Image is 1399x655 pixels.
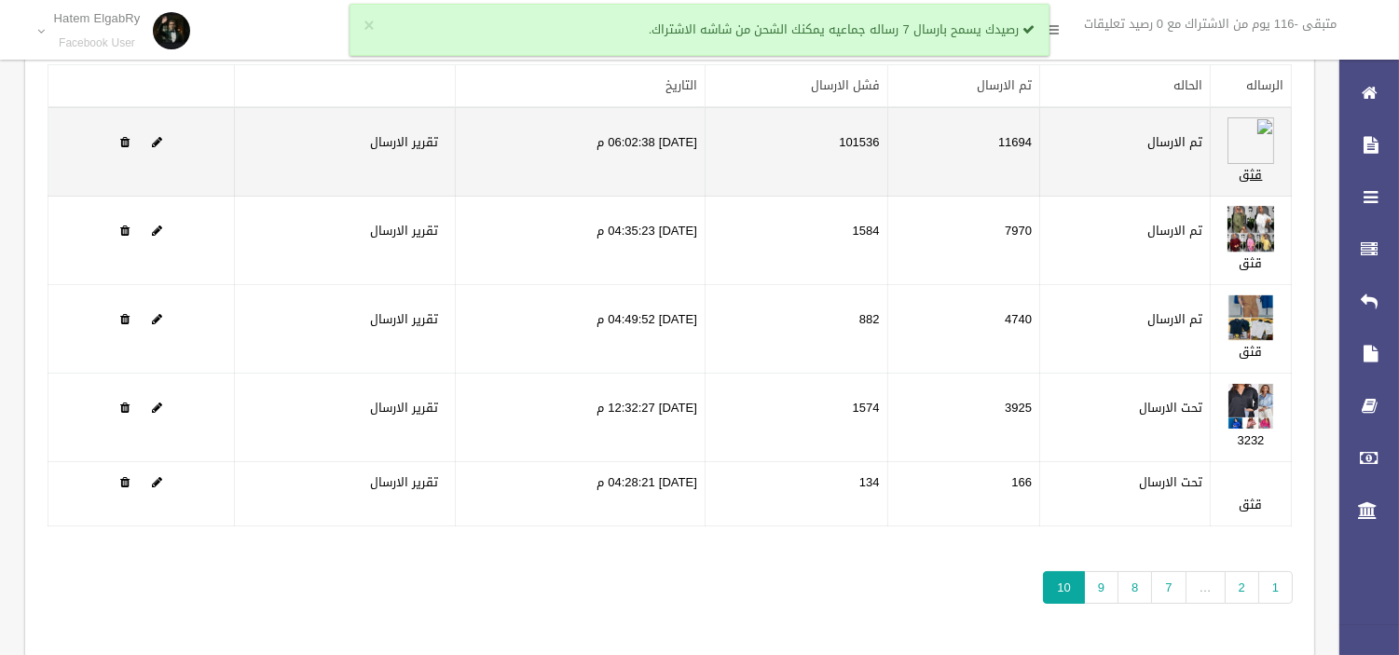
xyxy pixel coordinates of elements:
a: قثق [1240,163,1263,186]
td: 134 [705,462,887,526]
td: 3925 [887,374,1040,462]
td: 166 [887,462,1040,526]
a: Edit [1228,130,1274,154]
a: قثق [1240,340,1263,363]
th: الحاله [1040,65,1211,108]
img: 638926869860171851.jpeg [1228,206,1274,252]
td: [DATE] 04:28:21 م [455,462,705,526]
a: Edit [1228,396,1274,419]
td: [DATE] 04:49:52 م [455,285,705,374]
td: 11694 [887,107,1040,197]
button: × [363,17,374,35]
a: 3232 [1238,429,1265,452]
div: رصيدك يسمح بارسال 7 رساله جماعيه يمكنك الشحن من شاشه الاشتراك. [350,4,1049,56]
td: [DATE] 06:02:38 م [455,107,705,197]
small: Facebook User [54,36,141,50]
a: Edit [1228,219,1274,242]
a: 1 [1258,571,1293,604]
td: 101536 [705,107,887,197]
label: تم الارسال [1147,131,1202,154]
a: فشل الارسال [811,74,880,97]
img: 638926878496844964.jpeg [1228,294,1274,341]
a: Edit [152,130,162,154]
a: تقرير الارسال [370,471,438,494]
label: تم الارسال [1147,308,1202,331]
a: Edit [152,471,162,494]
label: تحت الارسال [1139,471,1202,494]
td: 1584 [705,197,887,285]
label: تم الارسال [1147,220,1202,242]
a: قثق [1240,493,1263,516]
a: تقرير الارسال [370,396,438,419]
td: [DATE] 04:35:23 م [455,197,705,285]
td: 1574 [705,374,887,462]
td: 7970 [887,197,1040,285]
a: تقرير الارسال [370,307,438,331]
label: تحت الارسال [1139,397,1202,419]
a: 2 [1225,571,1259,604]
a: قثق [1240,252,1263,275]
a: Edit [1228,307,1274,331]
a: 9 [1084,571,1118,604]
a: Edit [152,219,162,242]
a: Edit [152,396,162,419]
a: تم الارسال [977,74,1032,97]
p: Hatem ElgabRy [54,11,141,25]
td: 882 [705,285,887,374]
a: 7 [1151,571,1186,604]
th: الرساله [1211,65,1292,108]
span: 10 [1043,571,1084,604]
img: 638926058755245268.mp4 [1228,117,1274,164]
td: 4740 [887,285,1040,374]
a: التاريخ [665,74,697,97]
img: 638927581501703877.jpeg [1228,383,1274,430]
span: … [1186,571,1226,604]
a: Edit [152,307,162,331]
a: 8 [1118,571,1152,604]
td: [DATE] 12:32:27 م [455,374,705,462]
a: تقرير الارسال [370,219,438,242]
a: تقرير الارسال [370,130,438,154]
